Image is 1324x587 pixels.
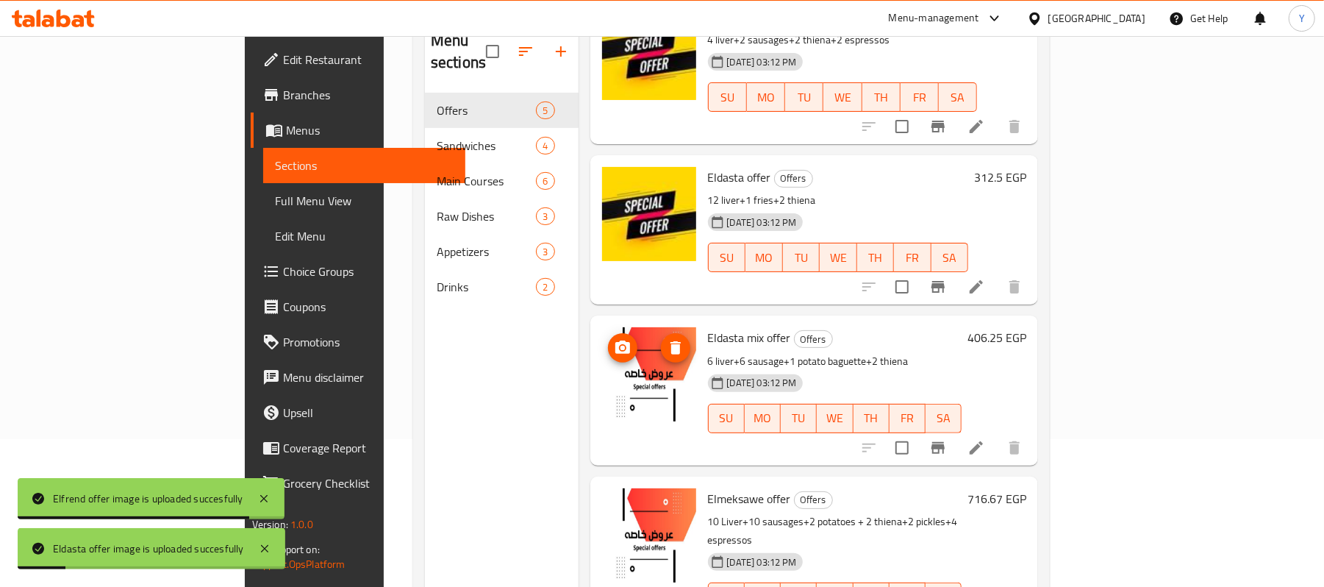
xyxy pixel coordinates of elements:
[715,247,740,268] span: SU
[283,369,454,386] span: Menu disclaimer
[794,491,833,509] div: Offers
[857,243,895,272] button: TH
[715,87,741,108] span: SU
[536,102,554,119] div: items
[263,218,466,254] a: Edit Menu
[862,82,901,112] button: TH
[437,172,536,190] span: Main Courses
[783,243,820,272] button: TU
[967,278,985,296] a: Edit menu item
[283,404,454,421] span: Upsell
[602,327,696,421] img: Eldasta mix offer
[751,408,775,429] span: MO
[536,172,554,190] div: items
[708,243,745,272] button: SU
[787,408,811,429] span: TU
[437,137,536,154] span: Sandwiches
[251,254,466,289] a: Choice Groups
[283,263,454,280] span: Choice Groups
[1048,10,1145,26] div: [GEOGRAPHIC_DATA]
[721,555,803,569] span: [DATE] 03:12 PM
[967,327,1026,348] h6: 406.25 EGP
[708,404,745,433] button: SU
[967,118,985,135] a: Edit menu item
[753,87,779,108] span: MO
[708,82,747,112] button: SU
[252,540,320,559] span: Get support on:
[536,243,554,260] div: items
[661,333,690,363] button: delete image
[537,245,554,259] span: 3
[602,6,696,100] img: Elfrend offer
[889,10,979,27] div: Menu-management
[536,207,554,225] div: items
[895,408,920,429] span: FR
[890,404,926,433] button: FR
[715,408,739,429] span: SU
[283,51,454,68] span: Edit Restaurant
[721,376,803,390] span: [DATE] 03:12 PM
[774,170,813,188] div: Offers
[945,87,971,108] span: SA
[537,210,554,224] span: 3
[920,430,956,466] button: Branch-specific-item
[751,247,777,268] span: MO
[997,430,1032,466] button: delete
[708,191,969,210] p: 12 liver+1 fries+2 thiena
[536,278,554,296] div: items
[290,515,313,534] span: 1.0.0
[608,333,637,363] button: upload picture
[854,404,890,433] button: TH
[708,327,791,349] span: Eldasta mix offer
[537,104,554,118] span: 5
[775,170,812,187] span: Offers
[708,352,962,371] p: 6 liver+6 sausage+1 potato baguette+2 thiena
[251,395,466,430] a: Upsell
[826,247,851,268] span: WE
[863,247,889,268] span: TH
[283,439,454,457] span: Coverage Report
[708,488,791,510] span: Elmeksawe offer
[283,474,454,492] span: Grocery Checklist
[795,491,832,508] span: Offers
[252,515,288,534] span: Version:
[931,408,956,429] span: SA
[708,31,978,49] p: 4 liver+2 sausages+2 thiena+2 espressos
[286,121,454,139] span: Menus
[920,109,956,144] button: Branch-specific-item
[251,113,466,148] a: Menus
[425,87,579,310] nav: Menu sections
[251,360,466,395] a: Menu disclaimer
[536,137,554,154] div: items
[906,87,933,108] span: FR
[425,128,579,163] div: Sandwiches4
[937,247,963,268] span: SA
[283,86,454,104] span: Branches
[437,243,536,260] span: Appetizers
[425,269,579,305] div: Drinks2
[887,271,917,302] span: Select to update
[708,166,771,188] span: Eldasta offer
[275,192,454,210] span: Full Menu View
[251,289,466,324] a: Coupons
[425,93,579,128] div: Offers5
[997,269,1032,305] button: delete
[437,102,536,119] span: Offers
[275,157,454,174] span: Sections
[900,247,926,268] span: FR
[823,82,862,112] button: WE
[1299,10,1305,26] span: Y
[425,234,579,269] div: Appetizers3
[283,298,454,316] span: Coupons
[263,148,466,183] a: Sections
[789,247,815,268] span: TU
[251,42,466,77] a: Edit Restaurant
[887,111,917,142] span: Select to update
[939,82,977,112] button: SA
[747,82,785,112] button: MO
[887,433,917,463] span: Select to update
[53,541,244,557] div: Eldasta offer image is uploaded succesfully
